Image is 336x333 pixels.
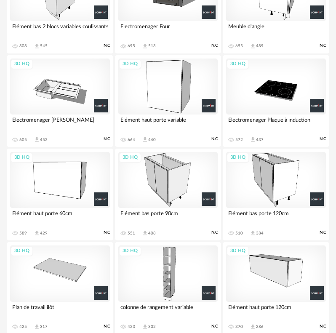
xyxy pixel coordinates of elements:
div: colonne de rangement variable [118,302,218,319]
div: 3D HQ [227,246,249,256]
span: Download icon [34,324,40,330]
div: 513 [148,43,156,48]
div: Meuble d'angle [226,21,326,38]
div: 3D HQ [119,152,141,163]
div: 3D HQ [11,152,33,163]
div: 605 [19,137,27,142]
div: 3D HQ [119,246,141,256]
div: Elément haut porte variable [118,115,218,131]
div: 425 [19,324,27,329]
span: N.C [211,230,218,235]
div: Electromenager Four [118,21,218,38]
div: 3D HQ [227,152,249,163]
div: 572 [235,137,243,142]
div: 808 [19,43,27,48]
span: Download icon [34,43,40,49]
span: N.C [320,324,326,329]
div: Elément bas porte 120cm [226,208,326,225]
a: 3D HQ Elément bas porte 90cm 551 Download icon 408 N.C [115,149,221,240]
div: 545 [40,43,48,48]
span: N.C [211,324,218,329]
div: 440 [148,137,156,142]
a: 3D HQ Elément haut porte 60cm 589 Download icon 429 N.C [7,149,113,240]
div: Elément bas porte 90cm [118,208,218,225]
div: 3D HQ [119,59,141,69]
span: Download icon [142,230,148,236]
span: Download icon [142,324,148,330]
div: 664 [128,137,135,142]
span: Download icon [34,136,40,143]
span: N.C [320,43,326,48]
span: N.C [104,43,110,48]
span: Download icon [250,230,256,236]
div: Plan de travail ilôt [10,302,110,319]
div: 695 [128,43,135,48]
a: 3D HQ Electromenager [PERSON_NAME] 605 Download icon 452 N.C [7,55,113,147]
div: 437 [256,137,264,142]
span: N.C [211,136,218,142]
span: N.C [211,43,218,48]
div: 429 [40,231,48,236]
span: N.C [320,136,326,142]
div: 384 [256,231,264,236]
div: 589 [19,231,27,236]
div: Electromenager [PERSON_NAME] [10,115,110,131]
div: 317 [40,324,48,329]
span: N.C [104,136,110,142]
div: 423 [128,324,135,329]
div: Elément haut porte 120cm [226,302,326,319]
div: 286 [256,324,264,329]
div: 408 [148,231,156,236]
div: 302 [148,324,156,329]
span: Download icon [34,230,40,236]
div: 452 [40,137,48,142]
div: 3D HQ [11,246,33,256]
div: 3D HQ [11,59,33,69]
div: Elément bas 2 blocs variables coulissants [10,21,110,38]
span: Download icon [142,136,148,143]
span: N.C [320,230,326,235]
div: 370 [235,324,243,329]
div: Elément haut porte 60cm [10,208,110,225]
span: N.C [104,324,110,329]
span: N.C [104,230,110,235]
a: 3D HQ Elément haut porte variable 664 Download icon 440 N.C [115,55,221,147]
div: 510 [235,231,243,236]
span: Download icon [142,43,148,49]
span: Download icon [250,136,256,143]
a: 3D HQ Elément bas porte 120cm 510 Download icon 384 N.C [223,149,329,240]
div: 655 [235,43,243,48]
div: 489 [256,43,264,48]
span: Download icon [250,324,256,330]
span: Download icon [250,43,256,49]
div: 551 [128,231,135,236]
a: 3D HQ Electromenager Plaque à induction 572 Download icon 437 N.C [223,55,329,147]
div: 3D HQ [227,59,249,69]
div: Electromenager Plaque à induction [226,115,326,131]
